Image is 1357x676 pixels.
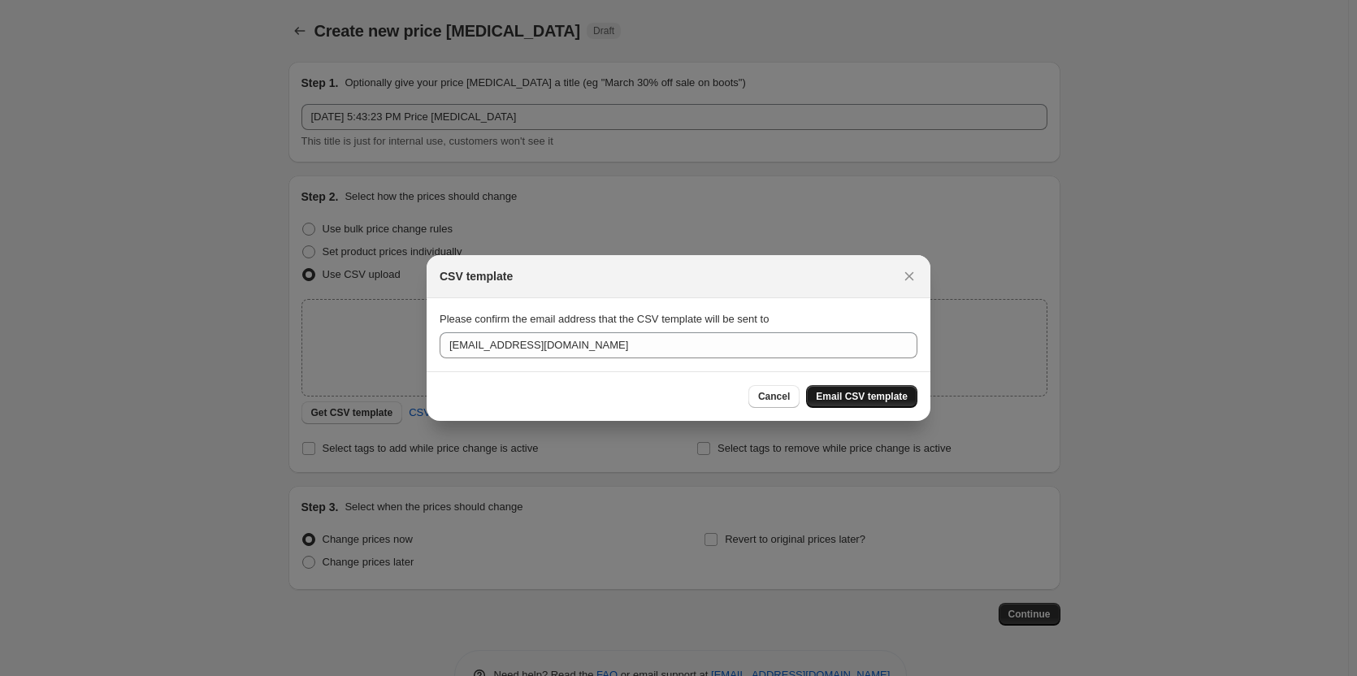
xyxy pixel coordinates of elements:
span: Cancel [758,390,790,403]
button: Close [898,265,921,288]
h2: CSV template [440,268,513,284]
button: Cancel [748,385,800,408]
span: Email CSV template [816,390,908,403]
button: Email CSV template [806,385,917,408]
span: Please confirm the email address that the CSV template will be sent to [440,313,769,325]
